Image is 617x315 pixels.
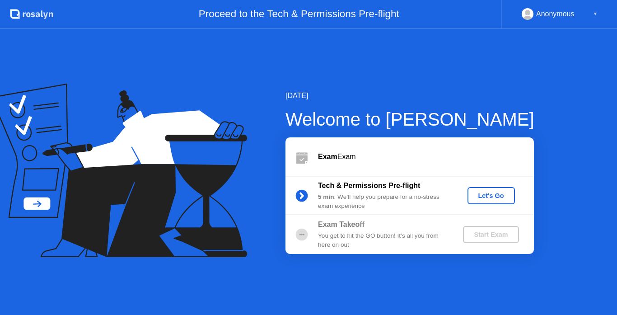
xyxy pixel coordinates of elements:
[318,193,448,211] div: : We’ll help you prepare for a no-stress exam experience
[285,106,534,133] div: Welcome to [PERSON_NAME]
[471,192,511,199] div: Let's Go
[318,151,534,162] div: Exam
[463,226,519,243] button: Start Exam
[536,8,575,20] div: Anonymous
[318,193,334,200] b: 5 min
[593,8,598,20] div: ▼
[467,231,515,238] div: Start Exam
[318,153,337,160] b: Exam
[318,231,448,250] div: You get to hit the GO button! It’s all you from here on out
[318,221,365,228] b: Exam Takeoff
[318,182,420,189] b: Tech & Permissions Pre-flight
[467,187,515,204] button: Let's Go
[285,90,534,101] div: [DATE]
